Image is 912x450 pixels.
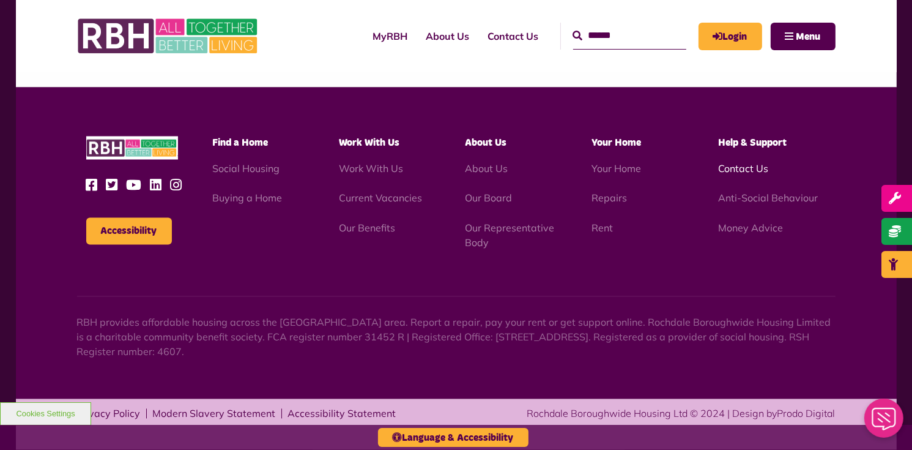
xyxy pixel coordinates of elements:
[288,409,396,419] a: Accessibility Statement
[527,407,836,421] div: Rochdale Boroughwide Housing Ltd © 2024 | Design by
[212,162,280,174] a: Social Housing - open in a new tab
[465,192,512,204] a: Our Board
[591,162,641,174] a: Your Home
[771,23,836,50] button: Navigation
[364,20,417,53] a: MyRBH
[339,138,399,148] span: Work With Us
[339,222,395,234] a: Our Benefits
[86,218,172,245] button: Accessibility
[77,12,261,60] img: RBH
[699,23,762,50] a: MyRBH
[777,408,836,420] a: Prodo Digital - open in a new tab
[465,138,506,148] span: About Us
[718,222,783,234] a: Money Advice
[339,192,422,204] a: Current Vacancies
[573,23,686,49] input: Search
[77,409,141,419] a: Privacy Policy
[591,138,641,148] span: Your Home
[591,192,627,204] a: Repairs
[212,138,268,148] span: Find a Home
[718,162,768,174] a: Contact Us
[465,222,554,249] a: Our Representative Body
[857,395,912,450] iframe: Netcall Web Assistant for live chat
[212,192,282,204] a: Buying a Home
[591,222,613,234] a: Rent
[417,20,479,53] a: About Us
[339,162,403,174] a: Work With Us
[86,137,178,160] img: RBH
[153,409,276,419] a: Modern Slavery Statement - open in a new tab
[718,192,818,204] a: Anti-Social Behaviour
[718,138,787,148] span: Help & Support
[479,20,548,53] a: Contact Us
[465,162,508,174] a: About Us
[378,428,528,447] button: Language & Accessibility
[77,315,836,359] p: RBH provides affordable housing across the [GEOGRAPHIC_DATA] area. Report a repair, pay your rent...
[796,32,821,42] span: Menu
